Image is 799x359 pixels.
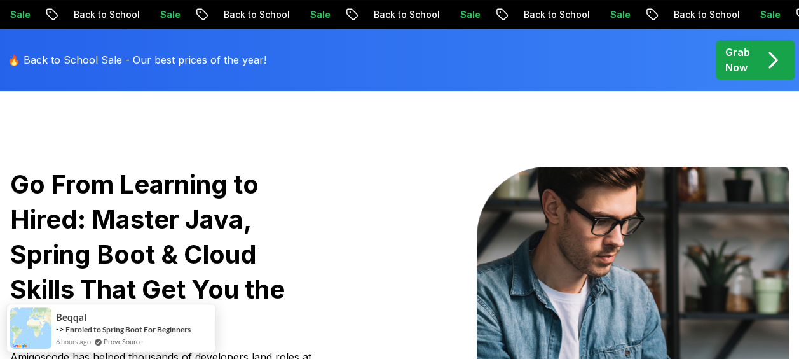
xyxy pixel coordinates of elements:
[10,307,51,349] img: provesource social proof notification image
[62,8,148,21] p: Back to School
[725,45,750,75] p: Grab Now
[662,8,748,21] p: Back to School
[362,8,448,21] p: Back to School
[56,324,64,334] span: ->
[148,8,189,21] p: Sale
[598,8,639,21] p: Sale
[212,8,298,21] p: Back to School
[448,8,489,21] p: Sale
[298,8,339,21] p: Sale
[104,336,143,347] a: ProveSource
[56,336,91,347] span: 6 hours ago
[512,8,598,21] p: Back to School
[56,312,86,323] span: Beqqal
[8,52,266,67] p: 🔥 Back to School Sale - Our best prices of the year!
[748,8,789,21] p: Sale
[65,325,191,334] a: Enroled to Spring Boot For Beginners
